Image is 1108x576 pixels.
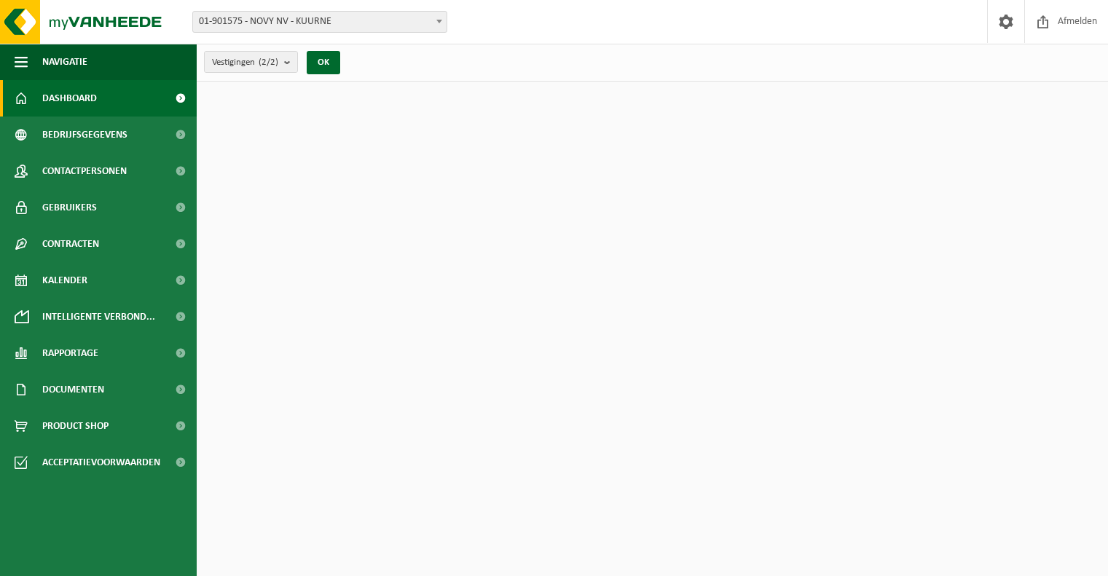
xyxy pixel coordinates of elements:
span: Rapportage [42,335,98,371]
span: Documenten [42,371,104,408]
span: Gebruikers [42,189,97,226]
span: Contracten [42,226,99,262]
span: Dashboard [42,80,97,117]
span: Bedrijfsgegevens [42,117,127,153]
span: 01-901575 - NOVY NV - KUURNE [193,12,447,32]
span: Product Shop [42,408,109,444]
count: (2/2) [259,58,278,67]
button: Vestigingen(2/2) [204,51,298,73]
span: Vestigingen [212,52,278,74]
span: 01-901575 - NOVY NV - KUURNE [192,11,447,33]
span: Acceptatievoorwaarden [42,444,160,481]
span: Navigatie [42,44,87,80]
span: Intelligente verbond... [42,299,155,335]
span: Kalender [42,262,87,299]
span: Contactpersonen [42,153,127,189]
button: OK [307,51,340,74]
